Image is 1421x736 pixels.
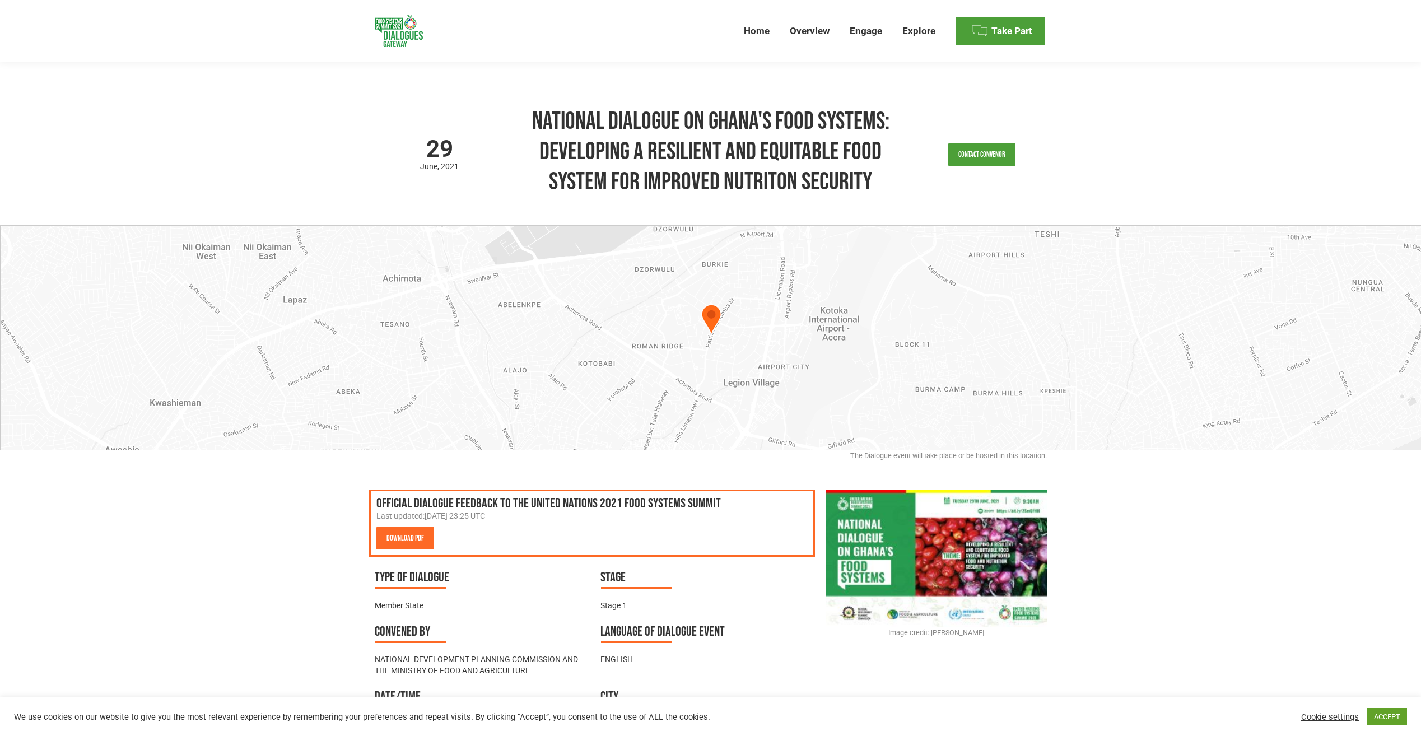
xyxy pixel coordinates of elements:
[902,25,935,37] span: Explore
[375,622,589,643] h3: Convened by
[375,600,589,611] div: Member State
[375,450,1047,467] div: The Dialogue event will take place or be hosted in this location.
[971,22,988,39] img: Menu icon
[744,25,770,37] span: Home
[1367,708,1407,725] a: ACCEPT
[600,687,815,708] h3: City
[600,568,815,589] h3: Stage
[1301,712,1359,722] a: Cookie settings
[948,143,1015,166] a: Contact Convenor
[790,25,830,37] span: Overview
[376,527,434,549] a: Download PDF
[600,622,815,643] h3: Language of Dialogue Event
[441,162,459,171] span: 2021
[600,654,815,665] div: ENGLISH
[425,511,485,520] time: [DATE] 23:25 UTC
[375,568,589,589] h3: Type of Dialogue
[376,510,808,521] div: Last updated:
[850,25,882,37] span: Engage
[14,712,989,722] div: We use cookies on our website to give you the most relevant experience by remembering your prefer...
[375,15,423,47] img: Food Systems Summit Dialogues
[826,627,1046,639] div: Image credit: [PERSON_NAME]
[375,687,589,708] h3: Date/time
[991,25,1032,37] span: Take Part
[516,106,906,197] h1: NATIONAL DIALOGUE ON GHANA'S FOOD SYSTEMS: DEVELOPING A RESILIENT AND EQUITABLE FOOD SYSTEM FOR I...
[375,137,505,161] span: 29
[375,654,589,676] div: NATIONAL DEVELOPMENT PLANNING COMMISSION AND THE MINISTRY OF FOOD AND AGRICULTURE
[376,497,808,510] h3: Official Dialogue Feedback to the United Nations 2021 Food Systems Summit
[420,162,441,171] span: June
[600,600,815,611] div: Stage 1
